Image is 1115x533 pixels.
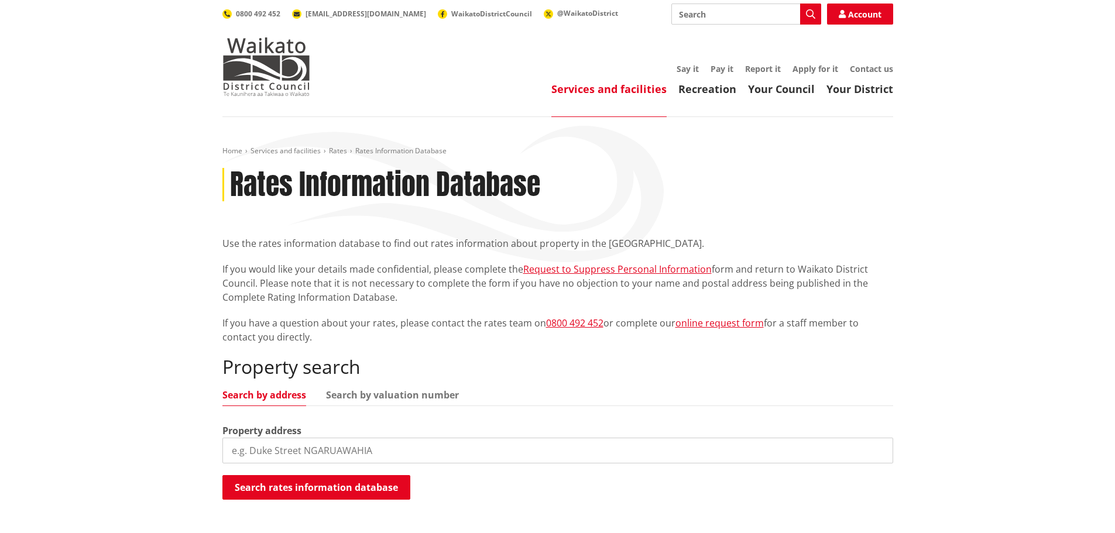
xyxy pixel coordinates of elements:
img: Waikato District Council - Te Kaunihera aa Takiwaa o Waikato [222,37,310,96]
a: Rates [329,146,347,156]
p: If you would like your details made confidential, please complete the form and return to Waikato ... [222,262,893,304]
span: @WaikatoDistrict [557,8,618,18]
nav: breadcrumb [222,146,893,156]
a: Your District [826,82,893,96]
a: 0800 492 452 [222,9,280,19]
button: Search rates information database [222,475,410,500]
h2: Property search [222,356,893,378]
a: @WaikatoDistrict [544,8,618,18]
p: Use the rates information database to find out rates information about property in the [GEOGRAPHI... [222,236,893,250]
a: Your Council [748,82,815,96]
a: Home [222,146,242,156]
a: Services and facilities [251,146,321,156]
a: Apply for it [792,63,838,74]
h1: Rates Information Database [230,168,540,202]
span: WaikatoDistrictCouncil [451,9,532,19]
a: online request form [675,317,764,329]
span: [EMAIL_ADDRESS][DOMAIN_NAME] [306,9,426,19]
a: Pay it [711,63,733,74]
a: Account [827,4,893,25]
a: [EMAIL_ADDRESS][DOMAIN_NAME] [292,9,426,19]
a: 0800 492 452 [546,317,603,329]
a: Report it [745,63,781,74]
span: Rates Information Database [355,146,447,156]
a: Search by valuation number [326,390,459,400]
a: WaikatoDistrictCouncil [438,9,532,19]
a: Recreation [678,82,736,96]
a: Say it [677,63,699,74]
a: Services and facilities [551,82,667,96]
a: Request to Suppress Personal Information [523,263,712,276]
a: Contact us [850,63,893,74]
input: e.g. Duke Street NGARUAWAHIA [222,438,893,463]
span: 0800 492 452 [236,9,280,19]
p: If you have a question about your rates, please contact the rates team on or complete our for a s... [222,316,893,344]
input: Search input [671,4,821,25]
a: Search by address [222,390,306,400]
label: Property address [222,424,301,438]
